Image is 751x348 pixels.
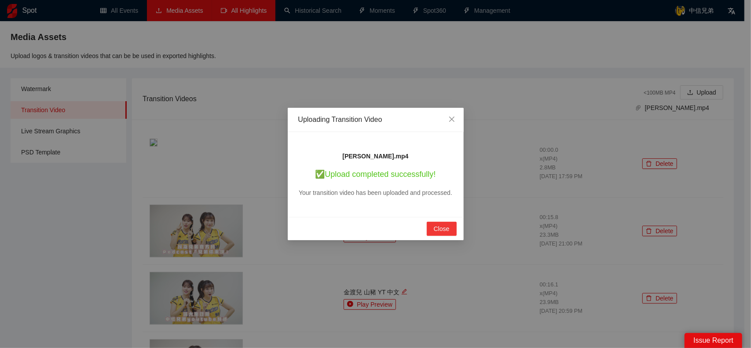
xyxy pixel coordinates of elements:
[342,153,408,160] strong: [PERSON_NAME].mp4
[434,224,450,234] span: Close
[427,222,457,236] button: Close
[448,116,455,123] span: close
[298,115,453,125] div: Uploading Transition Video
[440,108,464,132] button: Close
[298,168,453,180] div: ✅ Upload completed successfully!
[685,333,742,348] div: Issue Report
[298,188,453,198] div: Your transition video has been uploaded and processed.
